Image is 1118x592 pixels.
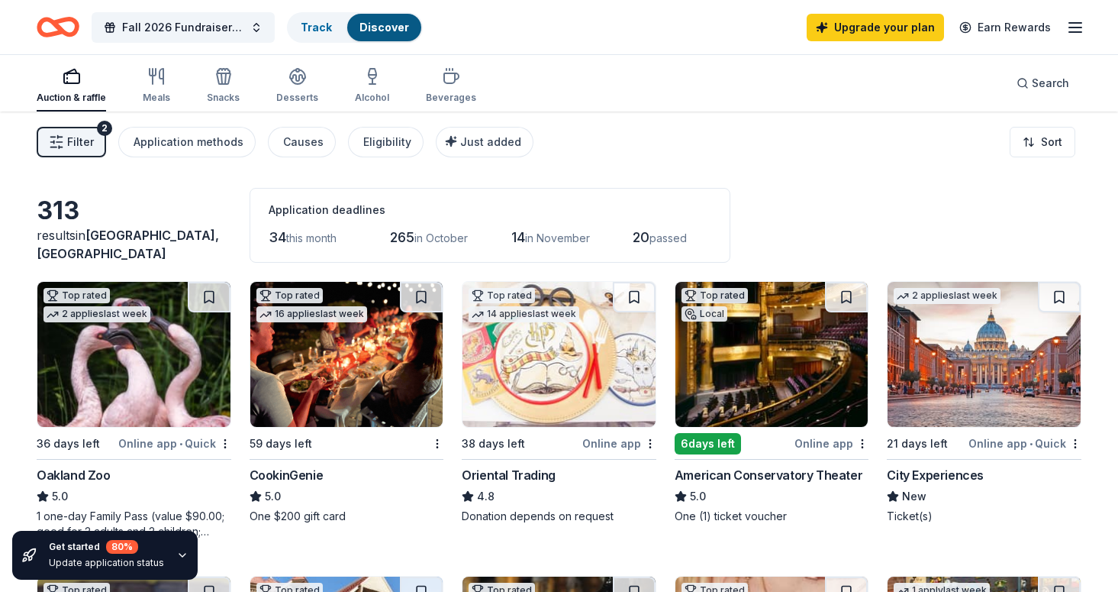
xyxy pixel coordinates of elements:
[363,133,411,151] div: Eligibility
[49,557,164,569] div: Update application status
[690,487,706,506] span: 5.0
[134,133,243,151] div: Application methods
[118,127,256,157] button: Application methods
[37,281,231,539] a: Image for Oakland ZooTop rated2 applieslast week36 days leftOnline app•QuickOakland Zoo5.01 one-d...
[675,433,741,455] div: 6 days left
[950,14,1060,41] a: Earn Rewards
[52,487,68,506] span: 5.0
[207,61,240,112] button: Snacks
[525,231,590,244] span: in November
[807,14,944,41] a: Upgrade your plan
[355,61,389,112] button: Alcohol
[67,133,94,151] span: Filter
[426,61,476,112] button: Beverages
[37,509,231,539] div: 1 one-day Family Pass (value $90.00; good for 2 adults and 2 children; parking is included)
[37,228,219,261] span: [GEOGRAPHIC_DATA], [GEOGRAPHIC_DATA]
[359,21,409,34] a: Discover
[49,540,164,554] div: Get started
[649,231,687,244] span: passed
[469,288,535,303] div: Top rated
[1029,438,1033,450] span: •
[37,228,219,261] span: in
[675,281,869,524] a: Image for American Conservatory TheaterTop ratedLocal6days leftOnline appAmerican Conservatory Th...
[1041,133,1062,151] span: Sort
[355,92,389,104] div: Alcohol
[888,282,1081,427] img: Image for City Experiences
[414,231,468,244] span: in October
[43,306,150,322] div: 2 applies last week
[37,435,100,453] div: 36 days left
[106,540,138,554] div: 80 %
[250,281,444,524] a: Image for CookinGenieTop rated16 applieslast week59 days leftCookinGenie5.0One $200 gift card
[902,487,926,506] span: New
[675,282,868,427] img: Image for American Conservatory Theater
[887,509,1081,524] div: Ticket(s)
[276,92,318,104] div: Desserts
[681,306,727,322] div: Local
[143,61,170,112] button: Meals
[268,127,336,157] button: Causes
[250,435,312,453] div: 59 days left
[265,487,281,506] span: 5.0
[968,434,1081,453] div: Online app Quick
[250,466,324,484] div: CookinGenie
[37,226,231,263] div: results
[462,435,525,453] div: 38 days left
[37,466,111,484] div: Oakland Zoo
[462,466,556,484] div: Oriental Trading
[256,288,323,303] div: Top rated
[436,127,533,157] button: Just added
[143,92,170,104] div: Meals
[250,509,444,524] div: One $200 gift card
[1004,68,1081,99] button: Search
[256,306,367,322] div: 16 applies last week
[582,434,656,453] div: Online app
[37,61,106,112] button: Auction & raffle
[118,434,231,453] div: Online app Quick
[179,438,182,450] span: •
[97,121,112,136] div: 2
[92,12,275,43] button: Fall 2026 Fundraiser for SFYC
[269,201,711,219] div: Application deadlines
[43,288,110,303] div: Top rated
[207,92,240,104] div: Snacks
[1032,74,1069,92] span: Search
[37,196,231,226] div: 313
[794,434,868,453] div: Online app
[287,12,423,43] button: TrackDiscover
[675,509,869,524] div: One (1) ticket voucher
[511,229,525,245] span: 14
[269,229,286,245] span: 34
[462,509,656,524] div: Donation depends on request
[286,231,337,244] span: this month
[37,9,79,45] a: Home
[887,466,984,484] div: City Experiences
[122,18,244,37] span: Fall 2026 Fundraiser for SFYC
[633,229,649,245] span: 20
[426,92,476,104] div: Beverages
[1010,127,1075,157] button: Sort
[390,229,414,245] span: 265
[477,487,495,506] span: 4.8
[37,92,106,104] div: Auction & raffle
[887,281,1081,524] a: Image for City Experiences2 applieslast week21 days leftOnline app•QuickCity ExperiencesNewTicket(s)
[675,466,862,484] div: American Conservatory Theater
[348,127,424,157] button: Eligibility
[283,133,324,151] div: Causes
[37,282,230,427] img: Image for Oakland Zoo
[462,282,656,427] img: Image for Oriental Trading
[276,61,318,112] button: Desserts
[681,288,748,303] div: Top rated
[460,135,521,148] span: Just added
[301,21,332,34] a: Track
[37,127,106,157] button: Filter2
[887,435,948,453] div: 21 days left
[894,288,1000,304] div: 2 applies last week
[462,281,656,524] a: Image for Oriental TradingTop rated14 applieslast week38 days leftOnline appOriental Trading4.8Do...
[469,306,579,322] div: 14 applies last week
[250,282,443,427] img: Image for CookinGenie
